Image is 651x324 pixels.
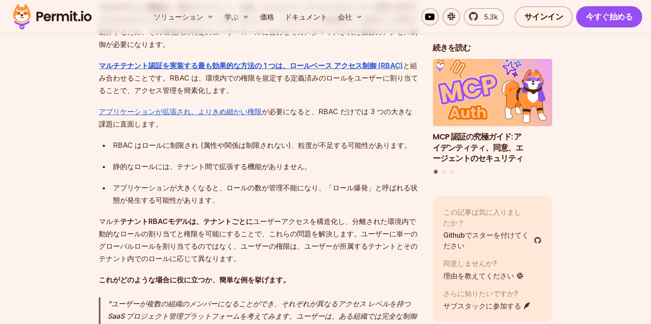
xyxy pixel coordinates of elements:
font: テナントごとに [203,217,253,226]
button: スライド1へ [434,170,438,174]
font: これがどのような場合に役に立つか、簡単な例を挙げます。 [99,275,290,284]
a: アプリケーションが拡張され、よりきめ細かい権限 [99,107,262,116]
font: 同意しませんか? [443,259,497,268]
a: ドキュメント [281,8,331,26]
font: さらに知りたいですか? [443,289,518,298]
font: 。RBAC は、環境内での権限を規定する定義済みのロールをユーザーに割り当てることで、アクセス管理を簡素化します。 [99,73,418,95]
font: ドキュメント [285,12,327,21]
font: 。 [155,120,163,128]
a: 今すぐ始める [576,6,642,27]
font: 今すぐ始める [586,11,632,22]
font: MCP 認証の究極ガイド: アイデンティティ、同意、エージェントのセキュリティ [433,131,523,164]
button: スライド2へ [442,170,446,174]
a: Githubでスターを付けてください [443,230,542,251]
font: アプリケーションが大きくなると、ロールの数が管理不能になり、「ロール爆発」と呼ばれる状態が発生する可能性があります。 [113,183,418,204]
a: 理由を教えてください [443,270,524,281]
font: 価格 [260,12,274,21]
button: 会社 [334,8,366,26]
a: 5.3k [464,8,504,26]
a: サブスタックに参加する [443,301,531,311]
font: サインイン [524,11,563,22]
font: 続きを読む [433,42,470,53]
font: 静的なロールには、テナント間で拡張する機能がありません。 [113,162,311,171]
font: マルチ [99,217,120,226]
button: スライド3へ [450,170,453,174]
img: 許可証ロゴ [9,2,96,32]
button: ソリューション [150,8,217,26]
font: ソリューション [154,12,203,21]
a: サインイン [515,6,573,27]
div: 投稿 [433,59,552,175]
a: マルチテナント認証を実装する最も効果的な方法の 1 つは、ロールベース アクセス制御 (RBAC) [99,61,403,70]
font: RBAC はロールに制限され (属性や関係は制限されない)、粒度が不足する可能性があります。 [113,141,411,150]
button: 学ぶ [221,8,253,26]
li: 1/3 [433,59,552,164]
img: MCP 認証の究極ガイド: アイデンティティ、同意、エージェントのセキュリティ [433,59,552,126]
font: ユーザーアクセスを構造化し [253,217,345,226]
font: 学ぶ [225,12,239,21]
a: 価格 [256,8,278,26]
font: この記事は気に入りましたか？ [443,208,521,227]
a: MCP 認証の究極ガイド: アイデンティティ、同意、エージェントのセキュリティMCP 認証の究極ガイド: アイデンティティ、同意、エージェントのセキュリティ [433,59,552,164]
font: 5.3k [484,12,498,21]
font: 会社 [338,12,352,21]
font: テナントRBACモデルは、 [120,217,203,226]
